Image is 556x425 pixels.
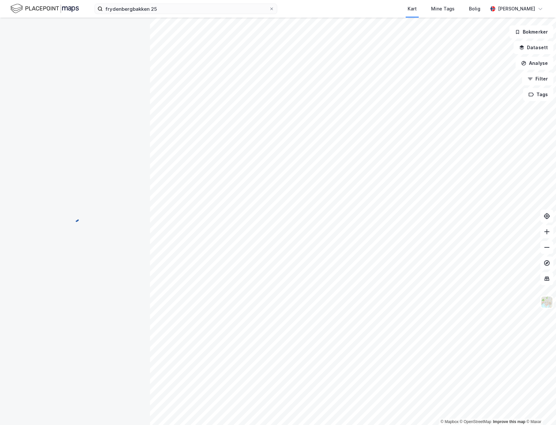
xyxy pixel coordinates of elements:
[516,57,553,70] button: Analyse
[70,212,80,223] img: spinner.a6d8c91a73a9ac5275cf975e30b51cfb.svg
[514,41,553,54] button: Datasett
[469,5,480,13] div: Bolig
[541,296,553,308] img: Z
[431,5,455,13] div: Mine Tags
[523,88,553,101] button: Tags
[522,72,553,85] button: Filter
[441,419,458,424] a: Mapbox
[523,394,556,425] iframe: Chat Widget
[408,5,417,13] div: Kart
[498,5,535,13] div: [PERSON_NAME]
[509,25,553,38] button: Bokmerker
[460,419,491,424] a: OpenStreetMap
[10,3,79,14] img: logo.f888ab2527a4732fd821a326f86c7f29.svg
[493,419,525,424] a: Improve this map
[523,394,556,425] div: Kontrollprogram for chat
[103,4,269,14] input: Søk på adresse, matrikkel, gårdeiere, leietakere eller personer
